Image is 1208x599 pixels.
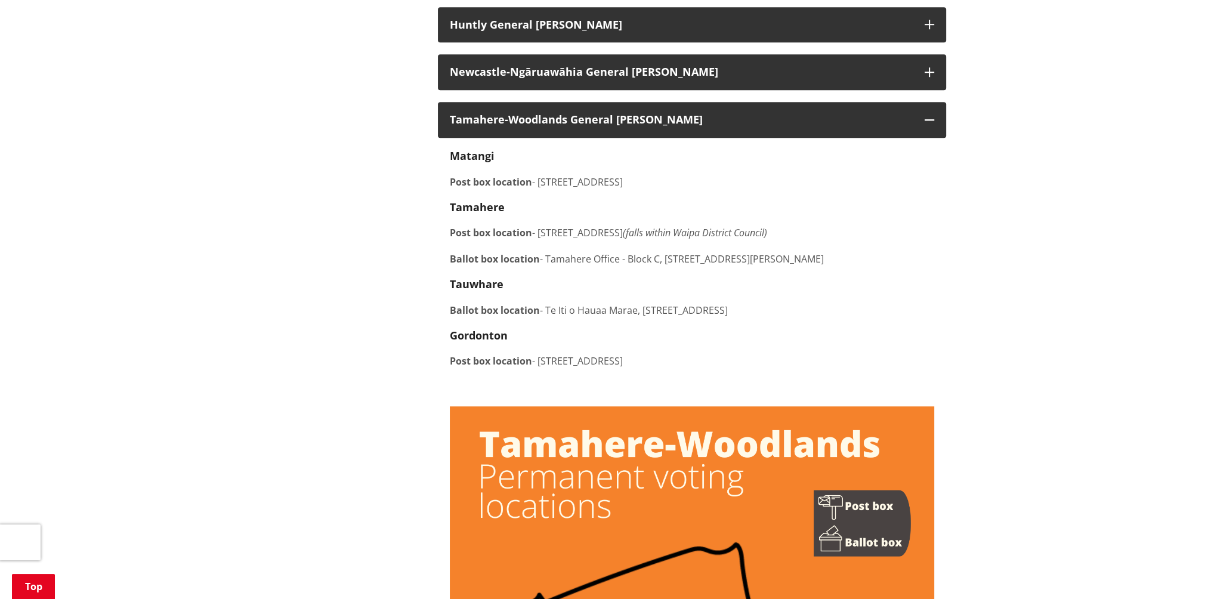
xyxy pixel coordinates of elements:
[450,19,913,31] h3: Huntly General [PERSON_NAME]
[450,328,508,342] strong: Gordonton
[450,112,703,126] strong: Tamahere-Woodlands General [PERSON_NAME]
[450,226,934,240] p: - [STREET_ADDRESS]
[1153,549,1196,592] iframe: Messenger Launcher
[450,354,934,368] p: - [STREET_ADDRESS]
[450,304,540,317] strong: Ballot box location
[450,175,532,189] strong: Post box location
[450,252,540,265] strong: Ballot box location
[438,7,946,43] button: Huntly General [PERSON_NAME]
[450,277,503,291] strong: Tauwhare
[438,54,946,90] button: Newcastle-Ngāruawāhia General [PERSON_NAME]
[450,226,532,239] strong: Post box location
[450,354,532,368] strong: Post box location
[450,64,718,79] strong: Newcastle-Ngāruawāhia General [PERSON_NAME]
[12,574,55,599] a: Top
[450,252,934,266] p: - Tamahere Office - Block C, [STREET_ADDRESS][PERSON_NAME]
[450,175,934,189] p: - [STREET_ADDRESS]
[438,102,946,138] button: Tamahere-Woodlands General [PERSON_NAME]
[450,200,505,214] strong: Tamahere
[623,226,767,239] em: (falls within Waipa District Council)
[450,303,934,317] p: - Te Iti o Hauaa Marae, [STREET_ADDRESS]
[450,149,495,163] strong: Matangi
